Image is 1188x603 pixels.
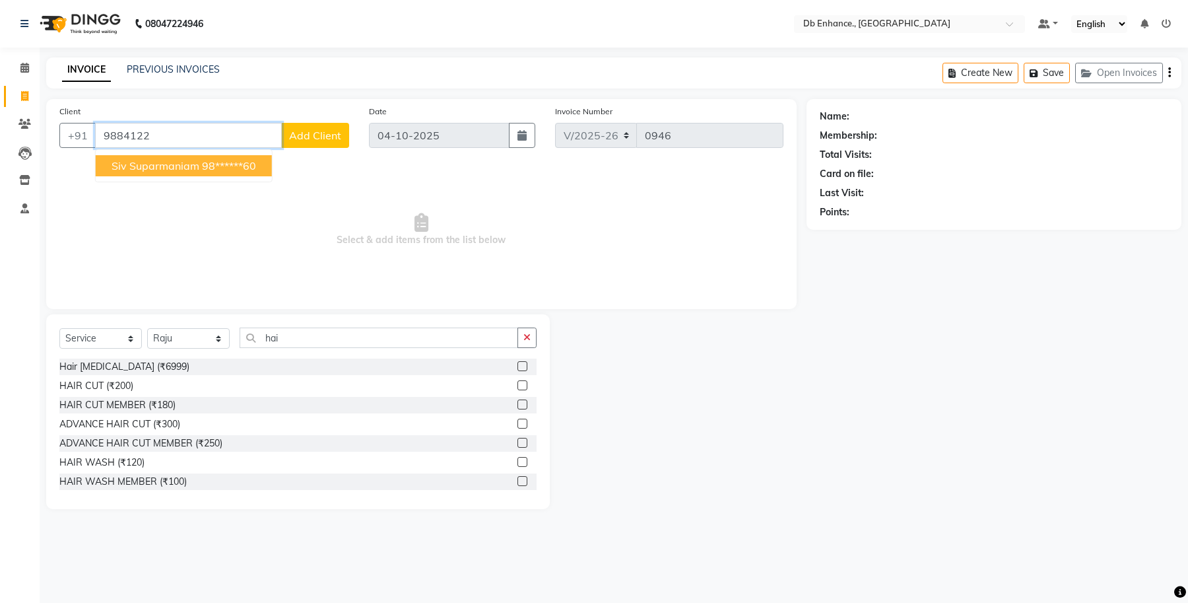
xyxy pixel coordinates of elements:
[59,456,145,470] div: HAIR WASH (₹120)
[59,106,81,118] label: Client
[59,164,783,296] span: Select & add items from the list below
[1075,63,1163,83] button: Open Invoices
[820,205,849,219] div: Points:
[145,5,203,42] b: 08047224946
[62,58,111,82] a: INVOICE
[369,106,387,118] label: Date
[59,475,187,489] div: HAIR WASH MEMBER (₹100)
[59,360,189,374] div: Hair [MEDICAL_DATA] (₹6999)
[127,63,220,75] a: PREVIOUS INVOICES
[34,5,124,42] img: logo
[820,148,872,162] div: Total Visits:
[1024,63,1070,83] button: Save
[95,123,282,148] input: Search by Name/Mobile/Email/Code
[59,379,133,393] div: HAIR CUT (₹200)
[59,123,96,148] button: +91
[820,186,864,200] div: Last Visit:
[59,417,180,431] div: ADVANCE HAIR CUT (₹300)
[555,106,612,118] label: Invoice Number
[820,129,877,143] div: Membership:
[942,63,1018,83] button: Create New
[820,167,874,181] div: Card on file:
[820,110,849,124] div: Name:
[59,437,222,450] div: ADVANCE HAIR CUT MEMBER (₹250)
[59,398,176,412] div: HAIR CUT MEMBER (₹180)
[289,129,341,142] span: Add Client
[240,328,518,348] input: Search or Scan
[112,159,199,172] span: siv suparmaniam
[281,123,349,148] button: Add Client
